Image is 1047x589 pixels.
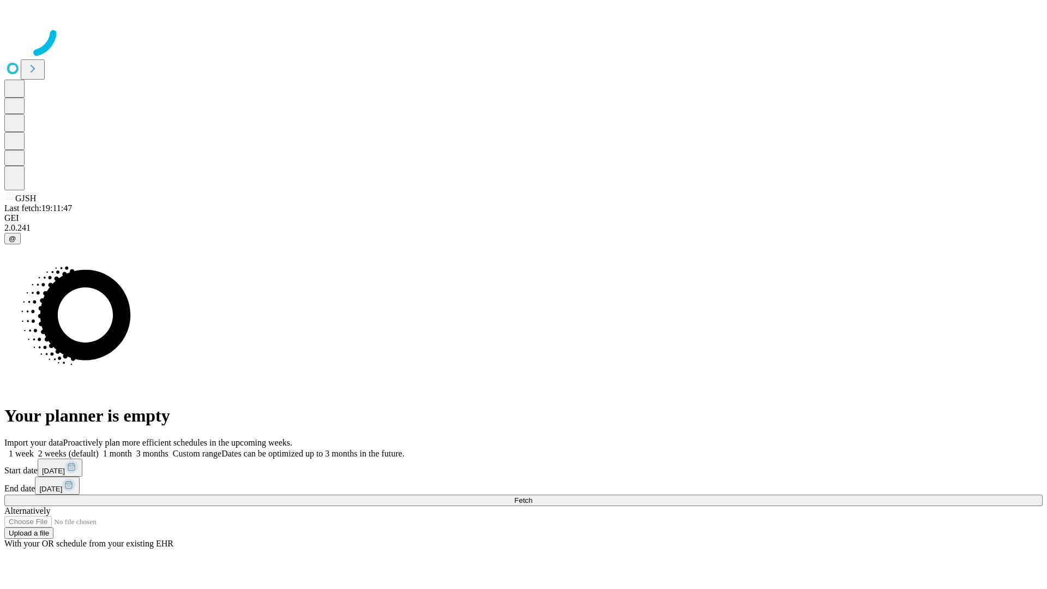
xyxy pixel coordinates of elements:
[4,203,72,213] span: Last fetch: 19:11:47
[4,438,63,447] span: Import your data
[38,449,99,458] span: 2 weeks (default)
[4,406,1043,426] h1: Your planner is empty
[4,223,1043,233] div: 2.0.241
[4,477,1043,495] div: End date
[4,233,21,244] button: @
[4,213,1043,223] div: GEI
[35,477,80,495] button: [DATE]
[39,485,62,493] span: [DATE]
[136,449,169,458] span: 3 months
[4,527,53,539] button: Upload a file
[9,449,34,458] span: 1 week
[221,449,404,458] span: Dates can be optimized up to 3 months in the future.
[514,496,532,504] span: Fetch
[63,438,292,447] span: Proactively plan more efficient schedules in the upcoming weeks.
[9,235,16,243] span: @
[4,495,1043,506] button: Fetch
[103,449,132,458] span: 1 month
[4,459,1043,477] div: Start date
[15,194,36,203] span: GJSH
[38,459,82,477] button: [DATE]
[4,539,173,548] span: With your OR schedule from your existing EHR
[173,449,221,458] span: Custom range
[4,506,50,515] span: Alternatively
[42,467,65,475] span: [DATE]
